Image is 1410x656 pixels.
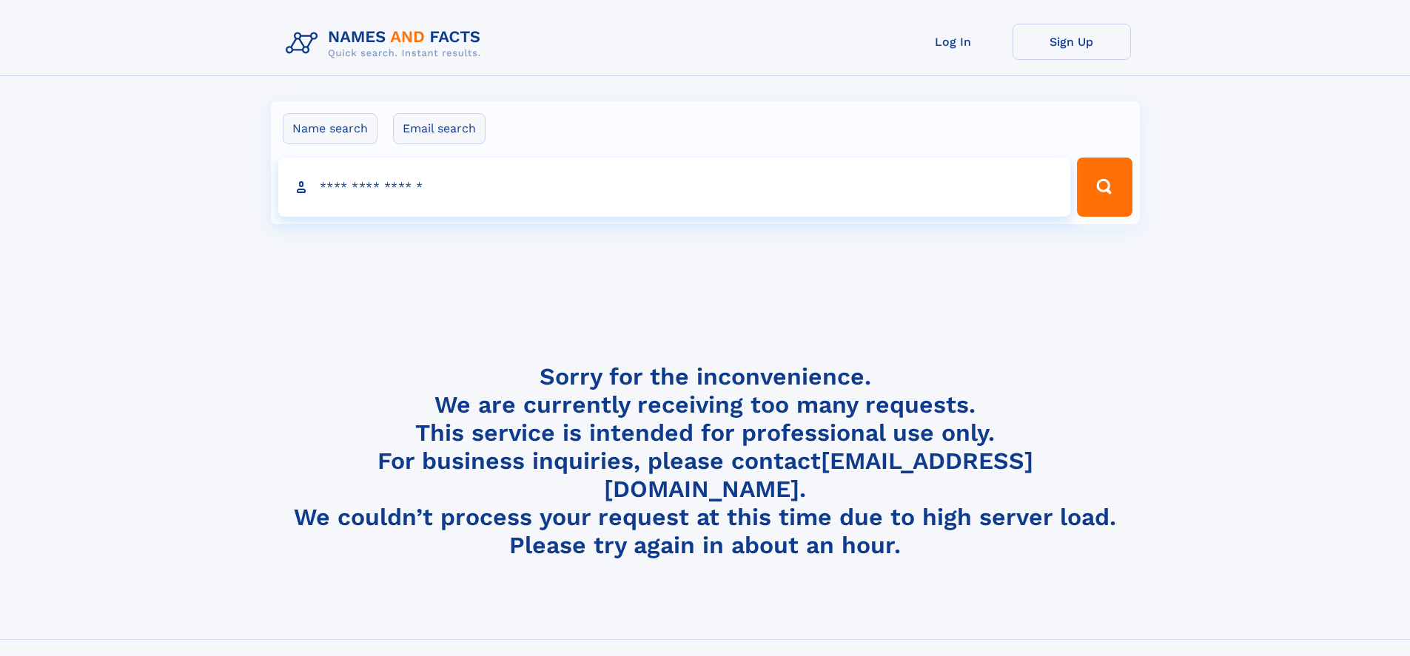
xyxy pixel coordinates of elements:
[604,447,1033,503] a: [EMAIL_ADDRESS][DOMAIN_NAME]
[280,362,1131,560] h4: Sorry for the inconvenience. We are currently receiving too many requests. This service is intend...
[1013,24,1131,60] a: Sign Up
[894,24,1013,60] a: Log In
[278,158,1071,217] input: search input
[393,113,486,144] label: Email search
[283,113,377,144] label: Name search
[280,24,493,64] img: Logo Names and Facts
[1077,158,1132,217] button: Search Button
